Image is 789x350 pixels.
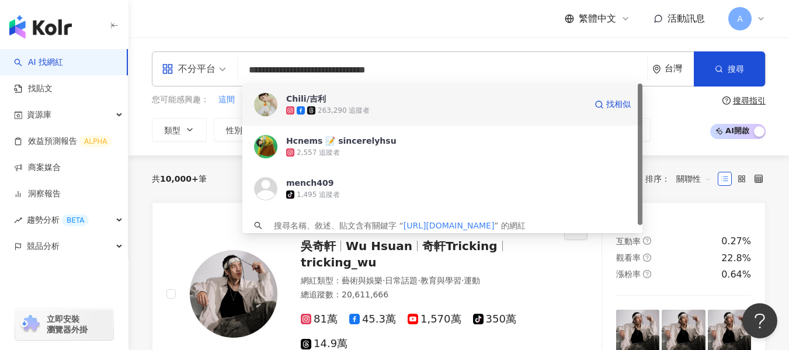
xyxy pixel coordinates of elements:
iframe: Help Scout Beacon - Open [742,303,777,338]
div: BETA [62,214,89,226]
span: 45.3萬 [349,313,396,325]
span: appstore [162,63,173,75]
span: search [254,221,262,230]
div: 2,557 追蹤者 [297,148,340,158]
div: 1,495 追蹤者 [297,190,340,200]
button: 這間 [218,93,235,106]
div: 排序： [645,169,718,188]
span: 趨勢分析 [27,207,89,233]
span: question-circle [643,237,651,245]
span: 藝術與娛樂 [342,276,383,285]
span: 81萬 [301,313,338,325]
div: Chili/吉利 [286,93,326,105]
img: chrome extension [19,315,41,334]
button: 搜尋 [694,51,765,86]
span: · [461,276,464,285]
div: 不分平台 [162,60,216,78]
span: Wu Hsuan [346,239,412,253]
span: 奇軒Tricking [422,239,498,253]
img: KOL Avatar [254,135,277,158]
span: 10,000+ [160,174,199,183]
span: 活動訊息 [668,13,705,24]
div: 0.64% [721,268,751,281]
span: · [383,276,385,285]
div: 網紅類型 ： [301,275,550,287]
span: [URL][DOMAIN_NAME] [404,221,495,230]
span: 教育與學習 [420,276,461,285]
span: 互動率 [616,237,641,246]
span: 關聯性 [676,169,711,188]
a: chrome extension立即安裝 瀏覽器外掛 [15,309,113,340]
button: 性別 [214,118,269,141]
a: 找貼文 [14,83,53,95]
span: 競品分析 [27,233,60,259]
span: environment [652,65,661,74]
span: 14.9萬 [301,338,347,350]
span: question-circle [722,96,731,105]
button: 類型 [152,118,207,141]
a: 商案媒合 [14,162,61,174]
a: 效益預測報告ALPHA [14,136,112,147]
span: 性別 [226,126,242,135]
span: 資源庫 [27,102,51,128]
a: 洞察報告 [14,188,61,200]
span: 類型 [164,126,180,135]
img: KOL Avatar [190,250,277,338]
span: · [418,276,420,285]
div: 搜尋名稱、敘述、貼文含有關鍵字 “ ” 的網紅 [274,219,526,232]
span: A [737,12,743,25]
div: 0.27% [721,235,751,248]
div: 共 筆 [152,174,207,183]
span: 繁體中文 [579,12,616,25]
div: Hcnems 📝 sincerelyhsu [286,135,397,147]
span: 觀看率 [616,253,641,262]
img: KOL Avatar [254,93,277,116]
span: question-circle [643,254,651,262]
img: KOL Avatar [254,177,277,200]
a: 找相似 [595,93,631,116]
span: question-circle [643,270,651,278]
div: mench409 [286,177,334,189]
span: 350萬 [473,313,516,325]
span: 這間 [218,94,235,106]
span: 您可能感興趣： [152,94,209,106]
span: 立即安裝 瀏覽器外掛 [47,314,88,335]
div: 263,290 追蹤者 [318,106,370,116]
a: searchAI 找網紅 [14,57,63,68]
span: 日常話題 [385,276,418,285]
div: 台灣 [665,64,694,74]
div: 22.8% [721,252,751,265]
div: 總追蹤數 ： 20,611,666 [301,289,550,301]
span: 1,570萬 [408,313,461,325]
span: tricking_wu [301,255,377,269]
div: 搜尋指引 [733,96,766,105]
span: 漲粉率 [616,269,641,279]
span: rise [14,216,22,224]
img: logo [9,15,72,39]
span: 找相似 [606,99,631,110]
span: 搜尋 [728,64,744,74]
span: 吳奇軒 [301,239,336,253]
span: 運動 [464,276,480,285]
